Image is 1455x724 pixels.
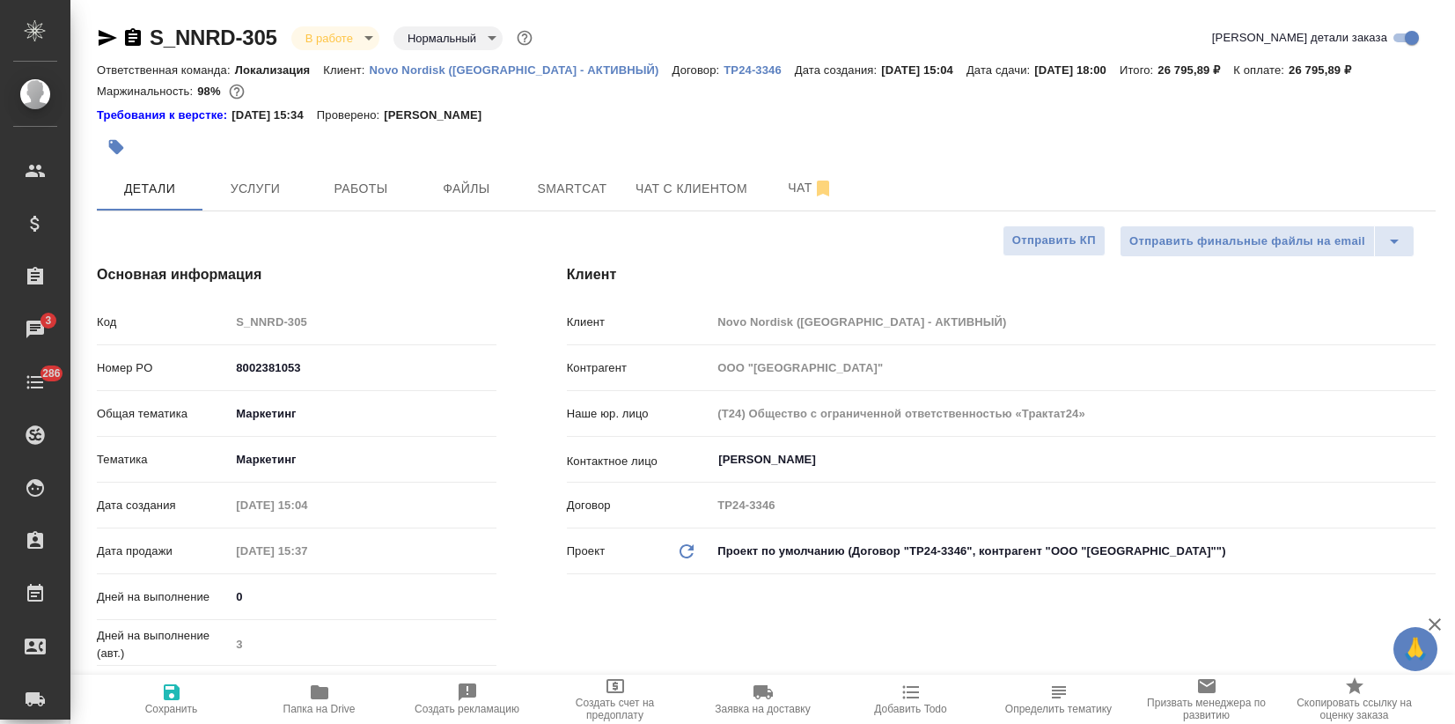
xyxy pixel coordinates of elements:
span: Отправить КП [1012,231,1096,251]
div: Маркетинг [230,445,496,475]
div: split button [1120,225,1415,257]
input: Пустое поле [230,492,384,518]
h4: Основная информация [97,264,496,285]
button: В работе [300,31,358,46]
div: Проект по умолчанию (Договор "ТР24-3346", контрагент "ООО "[GEOGRAPHIC_DATA]"") [711,536,1436,566]
button: Open [1426,458,1429,462]
button: Скопировать ссылку [122,27,143,48]
p: [DATE] 15:34 [231,107,317,124]
p: Договор [567,497,712,514]
button: Призвать менеджера по развитию [1133,675,1281,724]
button: Скопировать ссылку на оценку заказа [1281,675,1429,724]
div: Маркетинг [230,399,496,429]
p: Локализация [235,63,324,77]
p: Тематика [97,451,230,469]
span: Детали [107,178,192,200]
h4: Клиент [567,264,1436,285]
p: Маржинальность: [97,85,197,98]
button: Заявка на доставку [689,675,837,724]
p: Договор: [672,63,724,77]
p: Дата создания [97,497,230,514]
p: Клиент: [323,63,369,77]
p: К оплате: [1233,63,1289,77]
a: 3 [4,307,66,351]
p: Дата сдачи: [966,63,1034,77]
span: Чат [768,177,853,199]
span: 3 [34,312,62,329]
button: Нормальный [402,31,481,46]
p: Проект [567,543,606,560]
input: Пустое поле [230,632,496,657]
button: Определить тематику [985,675,1133,724]
p: 26 795,89 ₽ [1289,63,1364,77]
button: Скопировать ссылку для ЯМессенджера [97,27,118,48]
span: Заявка на доставку [715,703,810,715]
span: Создать рекламацию [415,703,519,715]
input: Пустое поле [230,309,496,335]
p: [PERSON_NAME] [384,107,495,124]
input: Пустое поле [230,538,384,564]
span: Папка на Drive [283,703,356,715]
p: Наше юр. лицо [567,405,712,423]
span: Smartcat [530,178,614,200]
p: [DATE] 15:04 [881,63,966,77]
p: Проверено: [317,107,385,124]
p: Ответственная команда: [97,63,235,77]
span: Отправить финальные файлы на email [1129,232,1365,252]
div: В работе [291,26,379,50]
span: Скопировать ссылку на оценку заказа [1291,697,1418,721]
input: Пустое поле [711,492,1436,518]
p: Дата создания: [795,63,881,77]
p: Клиент [567,314,712,331]
p: Дней на выполнение (авт.) [97,627,230,662]
span: Призвать менеджера по развитию [1143,697,1270,721]
span: 🙏 [1400,631,1430,668]
span: Определить тематику [1005,703,1112,715]
a: 286 [4,360,66,404]
span: Файлы [424,178,509,200]
span: Работы [319,178,403,200]
input: ✎ Введи что-нибудь [230,584,496,609]
p: Итого: [1120,63,1157,77]
div: Нажми, чтобы открыть папку с инструкцией [97,107,231,124]
p: Дней на выполнение [97,588,230,606]
span: Чат с клиентом [636,178,747,200]
button: 336.00 RUB; [225,80,248,103]
button: Доп статусы указывают на важность/срочность заказа [513,26,536,49]
span: Сохранить [145,703,198,715]
p: 26 795,89 ₽ [1157,63,1233,77]
svg: Отписаться [812,178,834,199]
button: Добавить тэг [97,128,136,166]
a: ТР24-3346 [724,62,795,77]
p: Номер PO [97,359,230,377]
input: ✎ Введи что-нибудь [230,355,496,380]
button: 🙏 [1393,627,1437,671]
span: Создать счет на предоплату [552,697,679,721]
span: Добавить Todo [874,703,946,715]
p: Общая тематика [97,405,230,423]
a: S_NNRD-305 [150,26,277,49]
input: Пустое поле [711,401,1436,426]
p: ТР24-3346 [724,63,795,77]
span: Услуги [213,178,298,200]
p: 98% [197,85,224,98]
a: Требования к верстке: [97,107,231,124]
input: Пустое поле [711,309,1436,335]
p: Контрагент [567,359,712,377]
span: [PERSON_NAME] детали заказа [1212,29,1387,47]
p: Novo Nordisk ([GEOGRAPHIC_DATA] - АКТИВНЫЙ) [370,63,672,77]
div: В работе [393,26,503,50]
button: Сохранить [98,675,246,724]
p: Контактное лицо [567,453,712,470]
p: Дата продажи [97,543,230,560]
button: Создать счет на предоплату [541,675,689,724]
button: Создать рекламацию [393,675,541,724]
p: Код [97,314,230,331]
p: [DATE] 18:00 [1034,63,1120,77]
button: Папка на Drive [246,675,393,724]
button: Отправить финальные файлы на email [1120,225,1375,257]
span: 286 [32,365,71,382]
input: Пустое поле [711,355,1436,380]
button: Отправить КП [1003,225,1106,256]
button: Добавить Todo [837,675,985,724]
